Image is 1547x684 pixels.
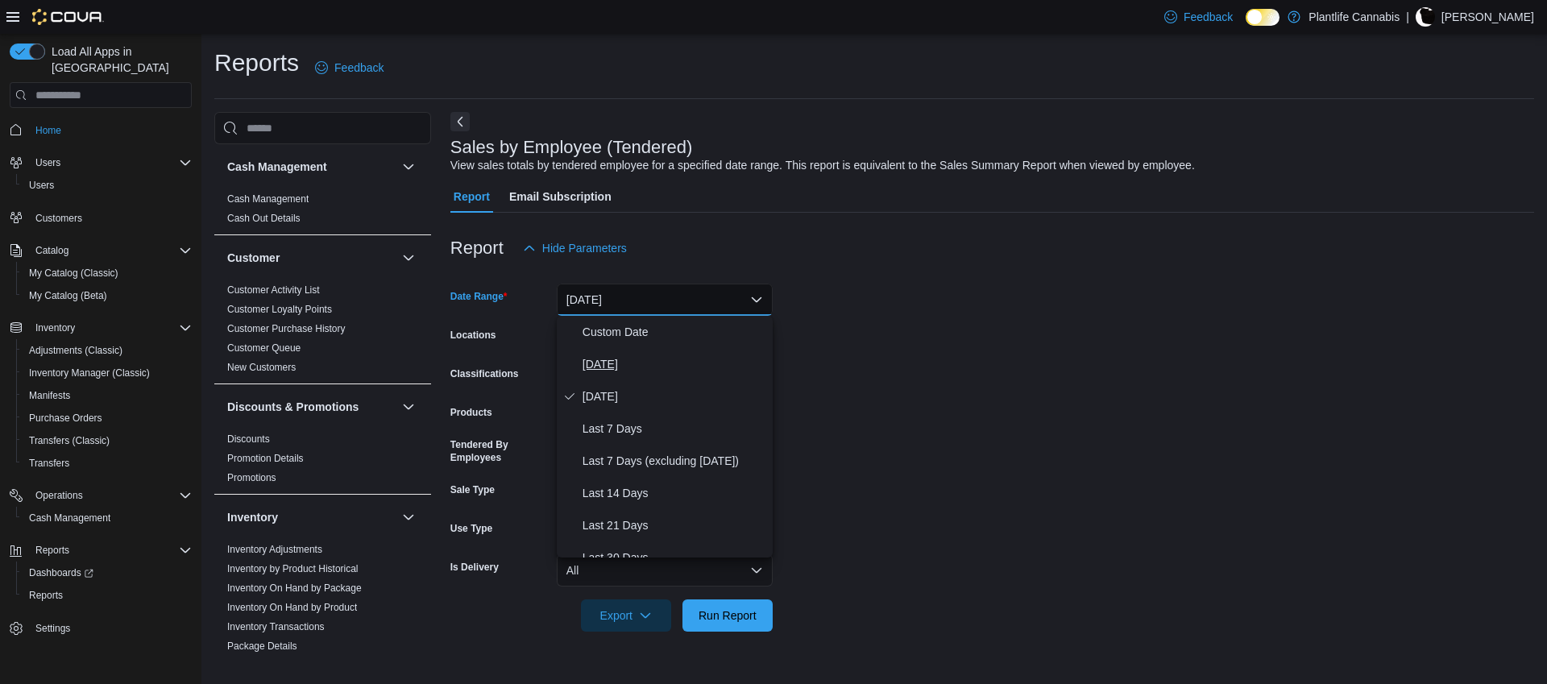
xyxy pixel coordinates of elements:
a: Cash Management [227,193,309,205]
span: Cash Management [29,512,110,524]
nav: Complex example [10,111,192,682]
span: Inventory [35,321,75,334]
button: Operations [29,486,89,505]
a: Customers [29,209,89,228]
span: Last 21 Days [583,516,766,535]
span: Manifests [29,389,70,402]
a: Settings [29,619,77,638]
img: Cova [32,9,104,25]
a: Manifests [23,386,77,405]
button: Operations [3,484,198,507]
span: Cash Management [23,508,192,528]
span: Settings [35,622,70,635]
label: Date Range [450,290,508,303]
button: Hide Parameters [516,232,633,264]
h3: Inventory [227,509,278,525]
span: Catalog [29,241,192,260]
h3: Customer [227,250,280,266]
span: Last 7 Days (excluding [DATE]) [583,451,766,471]
p: | [1406,7,1409,27]
span: Transfers (Classic) [29,434,110,447]
a: Transfers (Classic) [23,431,116,450]
span: Dark Mode [1246,26,1246,27]
div: Customer [214,280,431,383]
span: Home [29,119,192,139]
label: Locations [450,329,496,342]
span: Custom Date [583,322,766,342]
span: Last 30 Days [583,548,766,567]
button: Inventory Manager (Classic) [16,362,198,384]
a: Customer Purchase History [227,323,346,334]
span: Transfers [23,454,192,473]
a: Package Details [227,640,297,652]
span: Transfers (Classic) [23,431,192,450]
span: Adjustments (Classic) [23,341,192,360]
button: Settings [3,616,198,640]
input: Dark Mode [1246,9,1279,26]
span: New Customers [227,361,296,374]
span: Promotion Details [227,452,304,465]
span: Customer Queue [227,342,301,354]
span: My Catalog (Classic) [29,267,118,280]
button: [DATE] [557,284,773,316]
a: Adjustments (Classic) [23,341,129,360]
a: Transfers [23,454,76,473]
span: Customers [29,208,192,228]
h3: Report [450,238,504,258]
button: Inventory [29,318,81,338]
span: [DATE] [583,387,766,406]
button: Discounts & Promotions [227,399,396,415]
label: Use Type [450,522,492,535]
p: [PERSON_NAME] [1441,7,1534,27]
span: Purchase Orders [29,412,102,425]
span: Customer Purchase History [227,322,346,335]
span: Report [454,180,490,213]
button: Catalog [3,239,198,262]
span: Email Subscription [509,180,612,213]
button: Adjustments (Classic) [16,339,198,362]
span: Inventory by Product Historical [227,562,359,575]
button: Transfers (Classic) [16,429,198,452]
div: Cash Management [214,189,431,234]
span: My Catalog (Beta) [29,289,107,302]
span: Export [591,599,662,632]
span: Users [35,156,60,169]
span: Inventory Manager (Classic) [23,363,192,383]
a: Promotions [227,472,276,483]
a: Home [29,121,68,140]
div: Select listbox [557,316,773,558]
span: Hide Parameters [542,240,627,256]
label: Sale Type [450,483,495,496]
div: View sales totals by tendered employee for a specified date range. This report is equivalent to t... [450,157,1195,174]
a: Dashboards [16,562,198,584]
button: Inventory [227,509,396,525]
button: Reports [3,539,198,562]
label: Products [450,406,492,419]
span: Users [23,176,192,195]
span: My Catalog (Classic) [23,263,192,283]
span: Inventory On Hand by Product [227,601,357,614]
button: Export [581,599,671,632]
button: Users [29,153,67,172]
button: Reports [16,584,198,607]
span: Package Details [227,640,297,653]
a: Users [23,176,60,195]
button: Users [3,151,198,174]
a: Discounts [227,433,270,445]
span: Inventory Manager (Classic) [29,367,150,379]
a: Feedback [309,52,390,84]
p: Plantlife Cannabis [1309,7,1400,27]
a: Inventory Manager (Classic) [23,363,156,383]
span: Users [29,153,192,172]
h3: Cash Management [227,159,327,175]
span: Operations [29,486,192,505]
span: Cash Out Details [227,212,301,225]
a: Cash Management [23,508,117,528]
button: Cash Management [16,507,198,529]
span: Reports [35,544,69,557]
button: Customer [399,248,418,267]
span: Operations [35,489,83,502]
span: Feedback [1184,9,1233,25]
a: My Catalog (Classic) [23,263,125,283]
span: Discounts [227,433,270,446]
